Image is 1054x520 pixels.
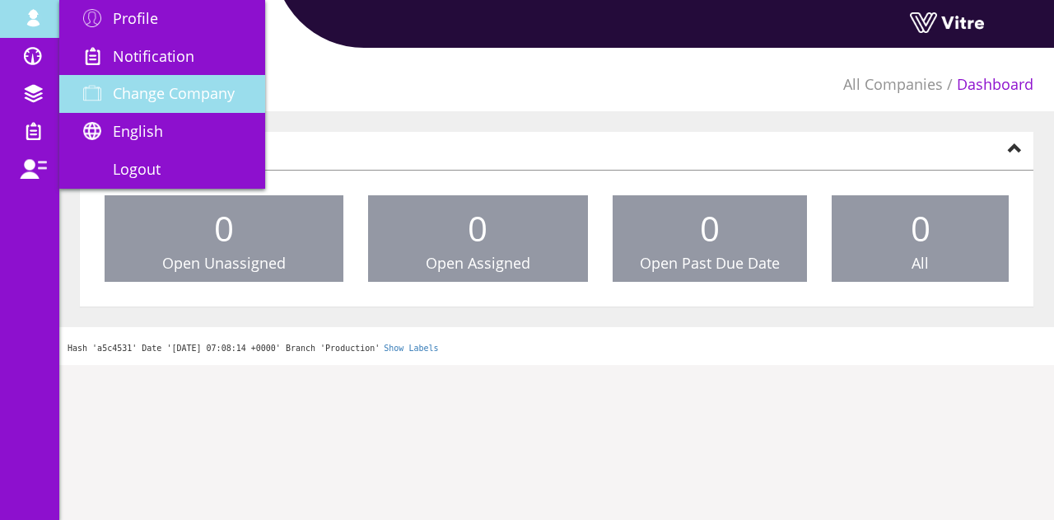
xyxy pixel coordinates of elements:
span: Open Past Due Date [640,253,780,273]
span: English [113,121,163,141]
span: Profile [113,8,158,28]
a: English [59,113,265,151]
span: All [912,253,929,273]
span: Open Assigned [426,253,530,273]
a: 0 Open Past Due Date [613,195,808,283]
span: Change Company [113,83,235,103]
span: Notification [113,46,194,66]
a: Logout [59,151,265,189]
span: 0 [700,204,720,251]
span: 0 [468,204,487,251]
li: All Companies [843,74,943,96]
span: Logout [113,159,161,179]
a: 0 All [832,195,1009,283]
a: Notification [59,38,265,76]
span: 0 [911,204,930,251]
li: Dashboard [943,74,1033,96]
a: Show Labels [384,344,438,353]
a: Change Company [59,75,265,113]
span: 0 [214,204,234,251]
a: 0 Open Unassigned [105,195,343,283]
span: Open Unassigned [162,253,286,273]
a: 0 Open Assigned [368,195,588,283]
span: Hash 'a5c4531' Date '[DATE] 07:08:14 +0000' Branch 'Production' [68,344,380,353]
